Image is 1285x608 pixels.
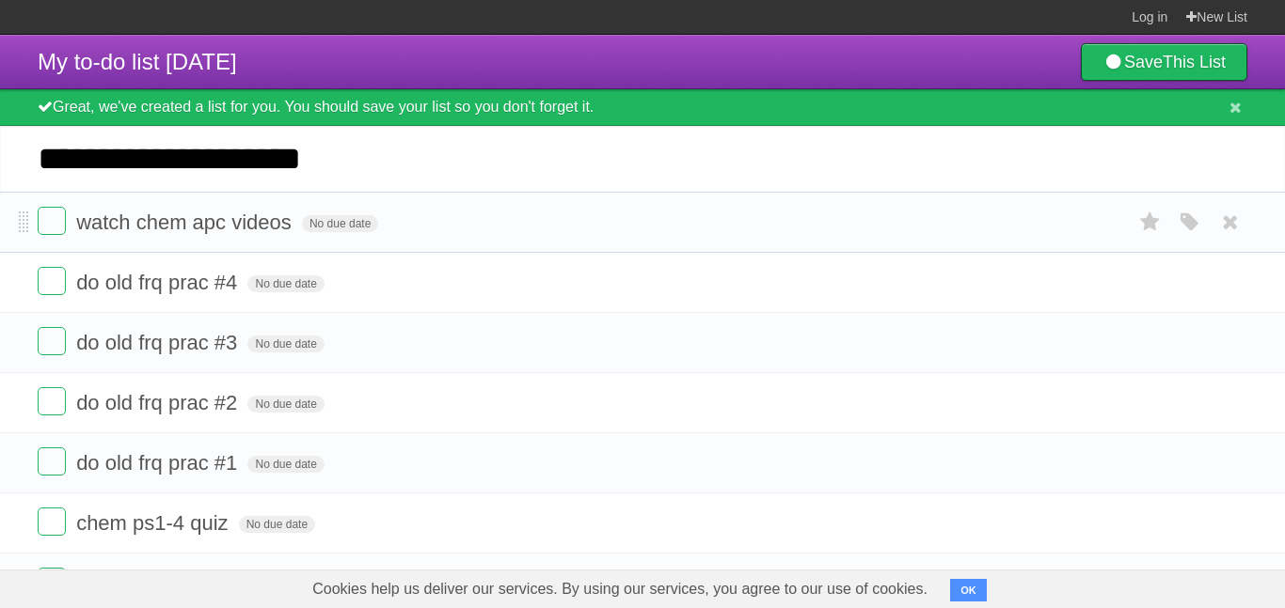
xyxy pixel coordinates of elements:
label: Done [38,447,66,475]
label: Done [38,267,66,295]
span: do old frq prac #4 [76,271,242,294]
label: Done [38,568,66,596]
label: Done [38,387,66,415]
span: do old frq prac #2 [76,391,242,414]
span: No due date [247,456,324,473]
label: Done [38,207,66,235]
label: Star task [1133,207,1168,238]
span: Cookies help us deliver our services. By using our services, you agree to our use of cookies. [293,570,946,608]
b: This List [1163,53,1226,71]
span: No due date [302,215,378,232]
label: Done [38,327,66,355]
span: My to-do list [DATE] [38,49,237,74]
span: No due date [239,516,315,533]
span: chem ps1-4 quiz [76,511,232,535]
span: do old frq prac #1 [76,451,242,475]
span: No due date [247,396,324,413]
span: No due date [247,275,324,292]
span: watch chem apc videos [76,210,296,234]
a: SaveThis List [1081,43,1247,81]
span: do old frq prac #3 [76,331,242,354]
span: No due date [247,335,324,352]
button: OK [950,579,987,601]
label: Done [38,507,66,536]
